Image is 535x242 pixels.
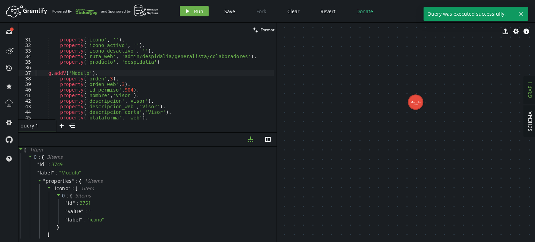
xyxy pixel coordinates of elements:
[18,98,36,104] div: 42
[18,54,36,59] div: 34
[39,154,40,160] span: :
[37,169,40,176] span: "
[56,170,57,176] span: :
[81,208,84,214] span: "
[18,70,36,76] div: 37
[85,208,87,214] span: :
[251,6,272,16] button: Fork
[47,154,63,160] span: 3 item s
[282,6,305,16] button: Clear
[101,5,159,18] div: and Sponsored by
[527,82,533,98] span: GRAPH
[55,185,69,192] span: icono
[76,178,77,184] span: :
[194,8,203,15] span: Run
[65,208,68,214] span: "
[18,115,36,120] div: 45
[18,81,36,87] div: 39
[18,59,36,65] div: 35
[40,170,52,176] span: label
[411,100,421,104] tspan: Modulo
[46,178,72,184] span: properties
[52,5,98,17] div: Powered By
[250,23,277,37] button: Format
[18,87,36,93] div: 40
[52,161,63,167] div: 3749
[18,76,36,81] div: 38
[76,185,77,192] span: [
[18,104,36,109] div: 43
[18,109,36,115] div: 44
[68,217,80,223] span: label
[75,192,91,199] span: 3 item s
[73,200,75,206] span: "
[40,161,45,167] span: id
[180,6,209,16] button: Run
[527,111,533,131] span: SCHEMA
[80,200,91,206] div: 3751
[261,27,274,33] span: Format
[320,8,335,15] span: Revert
[70,193,72,199] span: {
[507,6,530,16] button: Sign In
[65,200,68,206] span: "
[72,185,74,192] span: :
[424,7,516,21] span: Query was executed successfully.
[53,185,55,192] span: "
[413,103,418,106] tspan: (3749)
[315,6,341,16] button: Revert
[62,192,65,199] span: 0
[59,169,81,176] span: " Modulo "
[48,161,50,167] span: :
[224,8,235,15] span: Save
[88,208,93,214] span: " "
[256,8,266,15] span: Fork
[68,200,73,206] span: id
[67,193,69,199] span: :
[79,178,81,184] span: {
[65,216,68,223] span: "
[52,169,54,176] span: "
[77,200,78,206] span: :
[18,42,36,48] div: 32
[30,146,43,153] span: 1 item
[87,216,104,223] span: " icono "
[84,217,86,223] span: :
[72,178,74,184] span: "
[18,48,36,54] div: 33
[18,65,36,70] div: 36
[24,147,26,153] span: [
[84,178,103,184] span: 16 item s
[45,161,47,167] span: "
[80,216,83,223] span: "
[287,8,300,15] span: Clear
[47,231,49,237] span: ]
[43,178,46,184] span: "
[81,185,94,192] span: 1 item
[18,93,36,98] div: 41
[21,123,48,129] span: query 1
[18,37,36,42] div: 31
[42,154,44,160] span: {
[68,208,82,214] span: value
[219,6,240,16] button: Save
[356,8,373,15] span: Donate
[56,224,59,230] span: }
[68,185,71,192] span: "
[34,154,37,160] span: 0
[351,6,378,16] button: Donate
[134,5,159,17] img: AWS Neptune
[37,161,40,167] span: "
